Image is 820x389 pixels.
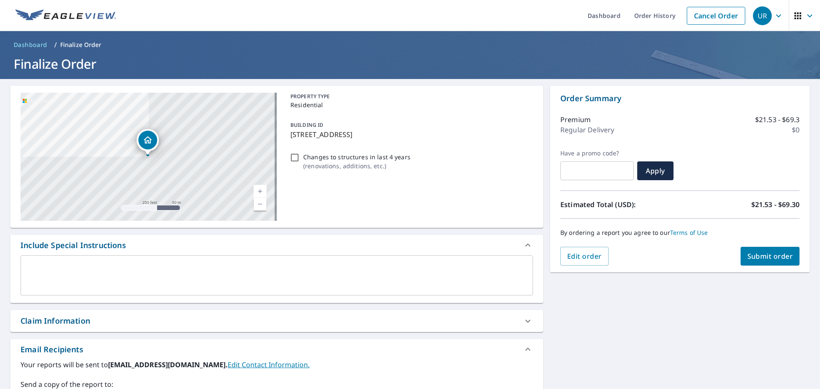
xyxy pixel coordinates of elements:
div: UR [753,6,772,25]
a: Cancel Order [687,7,745,25]
div: Include Special Instructions [10,235,543,255]
button: Submit order [741,247,800,266]
div: Include Special Instructions [20,240,126,251]
p: $0 [792,125,799,135]
p: $21.53 - $69.3 [755,114,799,125]
p: PROPERTY TYPE [290,93,530,100]
span: Dashboard [14,41,47,49]
label: Have a promo code? [560,149,634,157]
nav: breadcrumb [10,38,810,52]
span: Edit order [567,252,602,261]
button: Edit order [560,247,609,266]
button: Apply [637,161,674,180]
p: Order Summary [560,93,799,104]
p: Finalize Order [60,41,102,49]
p: ( renovations, additions, etc. ) [303,161,410,170]
p: [STREET_ADDRESS] [290,129,530,140]
div: Claim Information [20,315,90,327]
div: Claim Information [10,310,543,332]
a: Current Level 17, Zoom Out [254,198,266,211]
span: Submit order [747,252,793,261]
p: Estimated Total (USD): [560,199,680,210]
label: Your reports will be sent to [20,360,533,370]
a: EditContactInfo [228,360,310,369]
p: Changes to structures in last 4 years [303,152,410,161]
a: Current Level 17, Zoom In [254,185,266,198]
div: Email Recipients [10,339,543,360]
p: Regular Delivery [560,125,614,135]
img: EV Logo [15,9,116,22]
b: [EMAIL_ADDRESS][DOMAIN_NAME]. [108,360,228,369]
p: Premium [560,114,591,125]
div: Dropped pin, building 1, Residential property, 5485 Jutland Dr Plainfield, IN 46168 [137,129,159,155]
p: $21.53 - $69.30 [751,199,799,210]
li: / [54,40,57,50]
h1: Finalize Order [10,55,810,73]
div: Email Recipients [20,344,83,355]
p: Residential [290,100,530,109]
a: Terms of Use [670,228,708,237]
p: By ordering a report you agree to our [560,229,799,237]
span: Apply [644,166,667,175]
a: Dashboard [10,38,51,52]
p: BUILDING ID [290,121,323,129]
